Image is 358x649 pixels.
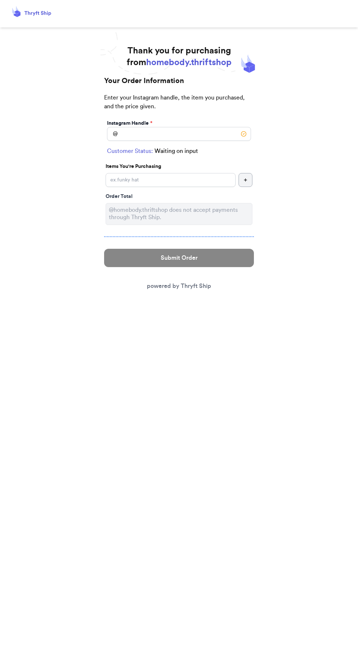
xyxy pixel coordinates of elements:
span: Waiting on input [155,147,198,155]
button: Submit Order [104,249,254,267]
label: Instagram Handle [107,120,152,127]
h2: Your Order Information [104,76,254,93]
input: ex.funky hat [106,173,236,187]
h1: Thank you for purchasing from [127,45,232,68]
p: Enter your Instagram handle, the item you purchased, and the price given. [104,93,254,118]
a: powered by Thryft Ship [147,283,211,289]
div: Order Total [106,193,252,200]
div: @ [107,127,118,141]
p: Items You're Purchasing [106,163,252,170]
span: Customer Status: [107,147,153,155]
span: homebody.thriftshop [146,58,232,67]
